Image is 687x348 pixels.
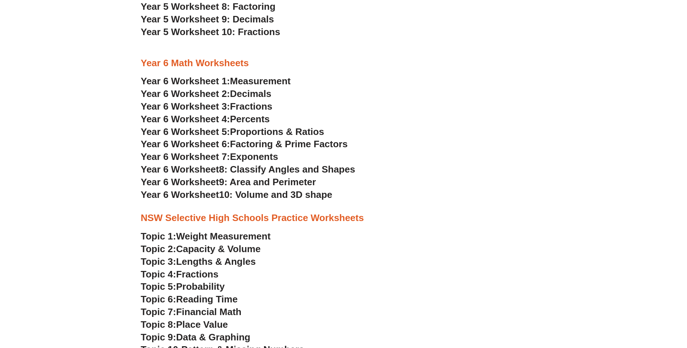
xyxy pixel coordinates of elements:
[176,243,260,254] span: Capacity & Volume
[219,177,316,187] span: 9: Area and Perimeter
[141,101,272,112] a: Year 6 Worksheet 3:Fractions
[176,332,250,343] span: Data & Graphing
[219,189,332,200] span: 10: Volume and 3D shape
[230,151,278,162] span: Exponents
[176,306,241,317] span: Financial Math
[230,101,272,112] span: Fractions
[141,281,225,292] a: Topic 5:Probability
[141,332,176,343] span: Topic 9:
[141,26,280,37] a: Year 5 Worksheet 10: Fractions
[141,151,278,162] a: Year 6 Worksheet 7:Exponents
[141,88,230,99] span: Year 6 Worksheet 2:
[141,319,228,330] a: Topic 8:Place Value
[141,126,324,137] a: Year 6 Worksheet 5:Proportions & Ratios
[141,164,219,175] span: Year 6 Worksheet
[176,281,225,292] span: Probability
[230,114,270,124] span: Percents
[141,114,230,124] span: Year 6 Worksheet 4:
[176,231,271,242] span: Weight Measurement
[141,212,546,224] h3: NSW Selective High Schools Practice Worksheets
[219,164,355,175] span: 8: Classify Angles and Shapes
[141,139,230,149] span: Year 6 Worksheet 6:
[141,281,176,292] span: Topic 5:
[141,101,230,112] span: Year 6 Worksheet 3:
[141,177,219,187] span: Year 6 Worksheet
[176,269,218,280] span: Fractions
[176,256,256,267] span: Lengths & Angles
[141,177,316,187] a: Year 6 Worksheet9: Area and Perimeter
[141,164,355,175] a: Year 6 Worksheet8: Classify Angles and Shapes
[141,332,251,343] a: Topic 9:Data & Graphing
[141,231,271,242] a: Topic 1:Weight Measurement
[141,243,176,254] span: Topic 2:
[141,306,176,317] span: Topic 7:
[141,88,272,99] a: Year 6 Worksheet 2:Decimals
[141,269,219,280] a: Topic 4:Fractions
[141,294,238,305] a: Topic 6:Reading Time
[141,126,230,137] span: Year 6 Worksheet 5:
[141,189,219,200] span: Year 6 Worksheet
[141,114,270,124] a: Year 6 Worksheet 4:Percents
[176,294,238,305] span: Reading Time
[141,306,242,317] a: Topic 7:Financial Math
[141,243,261,254] a: Topic 2:Capacity & Volume
[230,88,271,99] span: Decimals
[141,269,176,280] span: Topic 4:
[141,76,291,86] a: Year 6 Worksheet 1:Measurement
[176,319,228,330] span: Place Value
[230,76,291,86] span: Measurement
[230,139,348,149] span: Factoring & Prime Factors
[141,14,274,25] a: Year 5 Worksheet 9: Decimals
[141,319,176,330] span: Topic 8:
[141,76,230,86] span: Year 6 Worksheet 1:
[141,189,332,200] a: Year 6 Worksheet10: Volume and 3D shape
[141,256,256,267] a: Topic 3:Lengths & Angles
[141,256,176,267] span: Topic 3:
[141,151,230,162] span: Year 6 Worksheet 7:
[141,57,546,69] h3: Year 6 Math Worksheets
[230,126,324,137] span: Proportions & Ratios
[141,139,348,149] a: Year 6 Worksheet 6:Factoring & Prime Factors
[566,266,687,348] iframe: Chat Widget
[141,294,176,305] span: Topic 6:
[141,231,176,242] span: Topic 1:
[141,1,276,12] a: Year 5 Worksheet 8: Factoring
